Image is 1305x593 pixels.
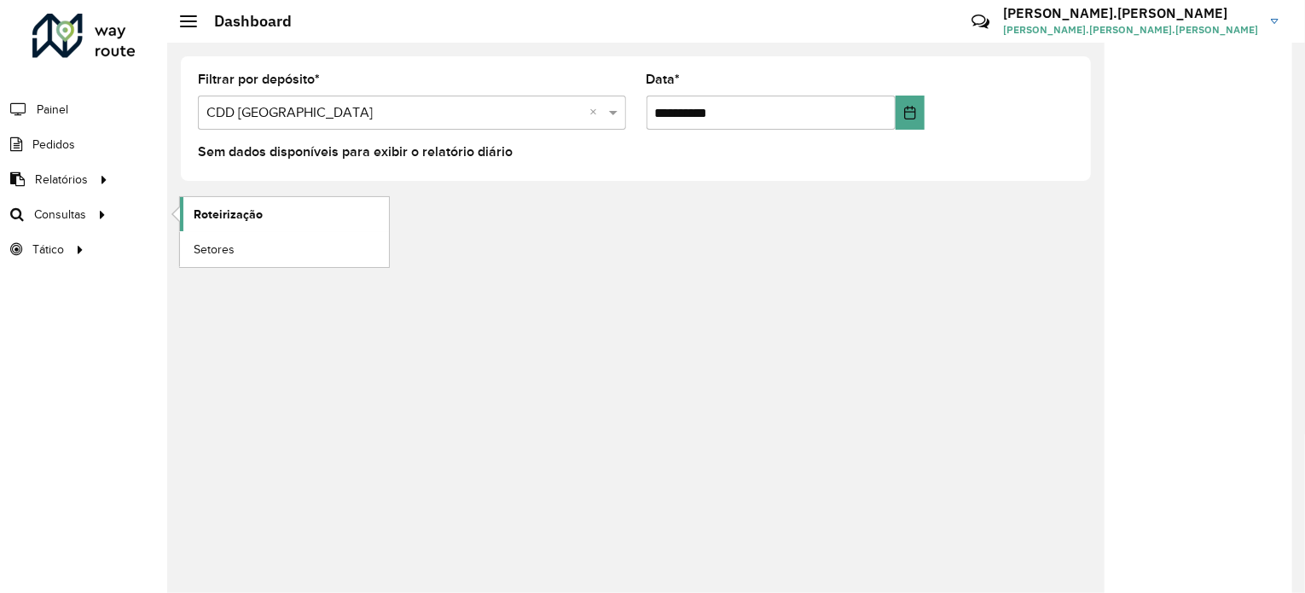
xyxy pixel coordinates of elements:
[197,12,292,31] h2: Dashboard
[32,241,64,259] span: Tático
[180,197,389,231] a: Roteirização
[1003,22,1258,38] span: [PERSON_NAME].[PERSON_NAME].[PERSON_NAME]
[32,136,75,154] span: Pedidos
[194,206,263,224] span: Roteirização
[198,69,320,90] label: Filtrar por depósito
[37,101,68,119] span: Painel
[647,69,681,90] label: Data
[35,171,88,189] span: Relatórios
[1003,5,1258,21] h3: [PERSON_NAME].[PERSON_NAME]
[198,142,513,162] label: Sem dados disponíveis para exibir o relatório diário
[180,232,389,266] a: Setores
[34,206,86,224] span: Consultas
[590,102,605,123] span: Clear all
[962,3,999,40] a: Contato Rápido
[896,96,925,130] button: Choose Date
[194,241,235,259] span: Setores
